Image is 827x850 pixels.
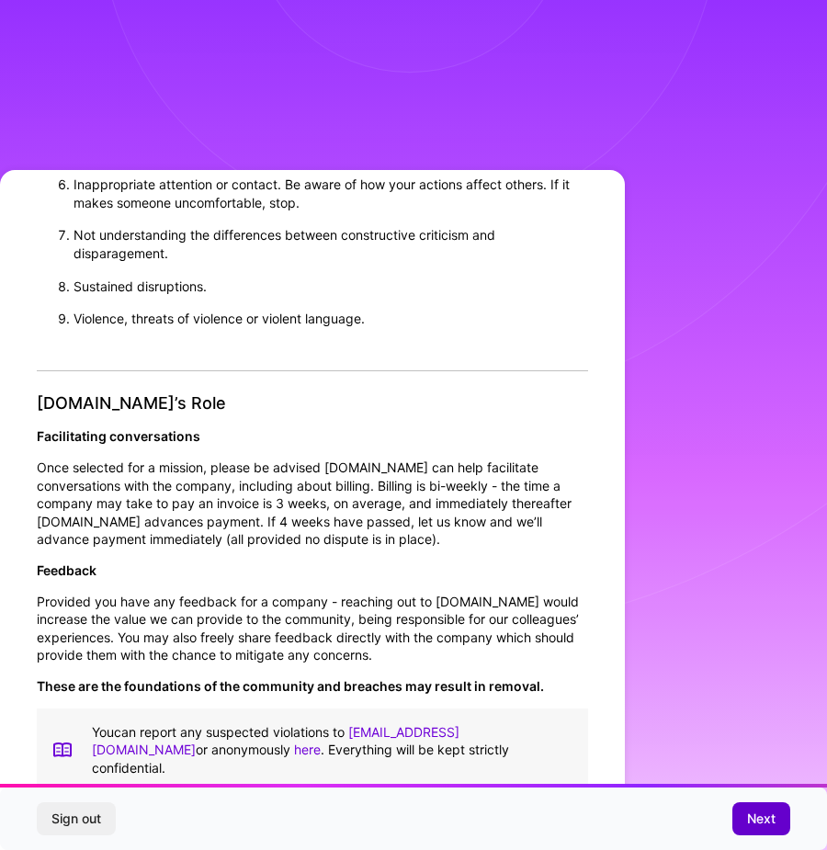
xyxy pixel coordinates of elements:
[37,802,116,835] button: Sign out
[74,168,588,219] li: Inappropriate attention or contact. Be aware of how your actions affect others. If it makes someo...
[37,459,588,549] p: Once selected for a mission, please be advised [DOMAIN_NAME] can help facilitate conversations wi...
[74,219,588,269] li: Not understanding the differences between constructive criticism and disparagement.
[294,742,321,757] a: here
[37,393,588,414] h4: [DOMAIN_NAME]’s Role
[51,810,101,828] span: Sign out
[74,302,588,335] li: Violence, threats of violence or violent language.
[37,678,544,694] strong: These are the foundations of the community and breaches may result in removal.
[37,593,588,664] p: Provided you have any feedback for a company - reaching out to [DOMAIN_NAME] would increase the v...
[747,810,776,828] span: Next
[732,802,790,835] button: Next
[37,562,96,578] strong: Feedback
[74,270,588,303] li: Sustained disruptions.
[37,428,200,444] strong: Facilitating conversations
[51,723,74,777] img: book icon
[92,723,573,777] p: You can report any suspected violations to or anonymously . Everything will be kept strictly conf...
